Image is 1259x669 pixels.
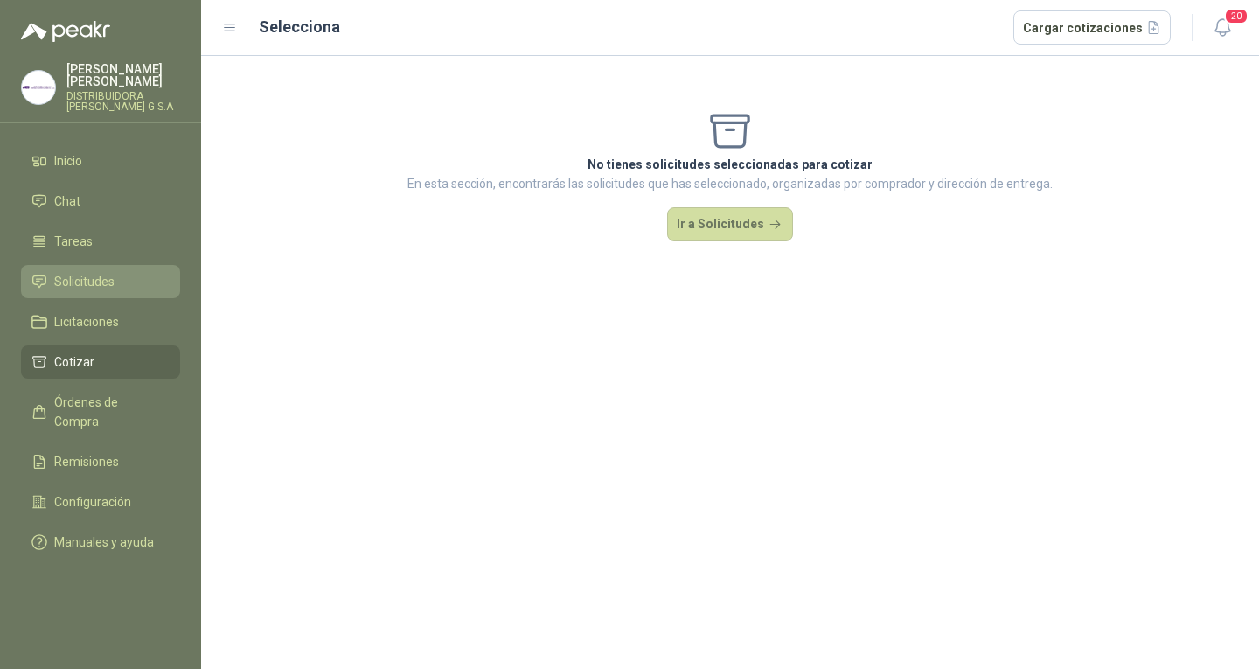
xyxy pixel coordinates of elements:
span: Chat [54,192,80,211]
button: Cargar cotizaciones [1013,10,1172,45]
a: Chat [21,185,180,218]
span: Inicio [54,151,82,171]
span: Configuración [54,492,131,512]
a: Configuración [21,485,180,519]
a: Inicio [21,144,180,178]
span: 20 [1224,8,1249,24]
span: Licitaciones [54,312,119,331]
a: Órdenes de Compra [21,386,180,438]
span: Remisiones [54,452,119,471]
span: Manuales y ayuda [54,533,154,552]
a: Tareas [21,225,180,258]
a: Cotizar [21,345,180,379]
span: Tareas [54,232,93,251]
a: Remisiones [21,445,180,478]
p: [PERSON_NAME] [PERSON_NAME] [66,63,180,87]
p: No tienes solicitudes seleccionadas para cotizar [407,155,1053,174]
a: Solicitudes [21,265,180,298]
a: Licitaciones [21,305,180,338]
img: Logo peakr [21,21,110,42]
a: Manuales y ayuda [21,526,180,559]
span: Cotizar [54,352,94,372]
h2: Selecciona [259,15,340,39]
button: 20 [1207,12,1238,44]
p: En esta sección, encontrarás las solicitudes que has seleccionado, organizadas por comprador y di... [407,174,1053,193]
span: Órdenes de Compra [54,393,163,431]
span: Solicitudes [54,272,115,291]
button: Ir a Solicitudes [667,207,793,242]
p: DISTRIBUIDORA [PERSON_NAME] G S.A [66,91,180,112]
img: Company Logo [22,71,55,104]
